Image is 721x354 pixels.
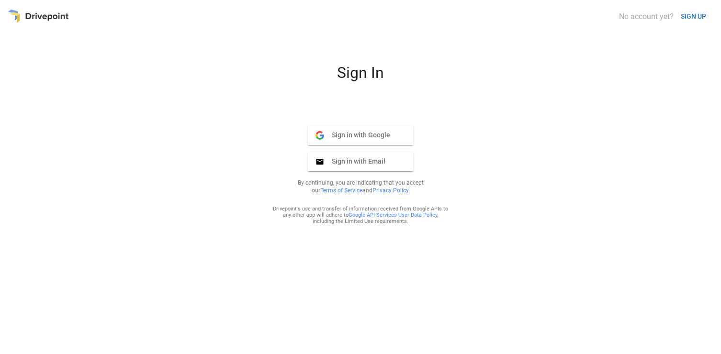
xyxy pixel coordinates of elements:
[619,12,674,21] div: No account yet?
[372,187,408,194] a: Privacy Policy
[308,152,413,171] button: Sign in with Email
[272,206,449,224] div: Drivepoint's use and transfer of information received from Google APIs to any other app will adhe...
[246,64,475,89] div: Sign In
[324,157,385,166] span: Sign in with Email
[308,126,413,145] button: Sign in with Google
[286,179,435,194] p: By continuing, you are indicating that you accept our and .
[324,131,390,139] span: Sign in with Google
[320,187,362,194] a: Terms of Service
[349,212,437,218] a: Google API Services User Data Policy
[677,8,710,25] button: SIGN UP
